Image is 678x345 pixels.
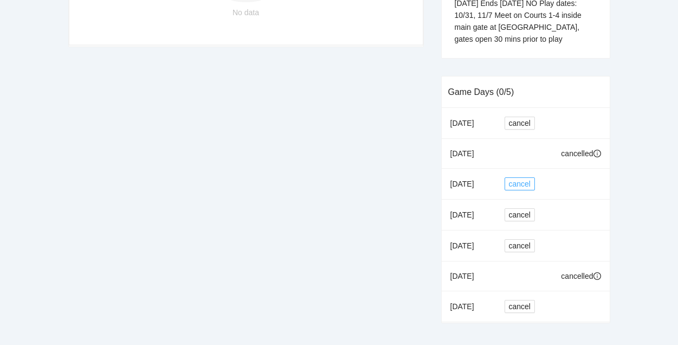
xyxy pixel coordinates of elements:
span: cancel [509,240,531,252]
button: cancel [505,177,535,190]
button: cancel [505,117,535,130]
td: [DATE] [442,200,496,231]
td: [DATE] [442,108,496,139]
div: No data [78,7,414,18]
td: [DATE] [442,261,496,291]
span: info-circle [593,272,601,280]
button: cancel [505,239,535,252]
span: info-circle [593,150,601,157]
button: cancel [505,300,535,313]
td: [DATE] [442,139,496,169]
span: cancel [509,117,531,129]
td: [DATE] [442,231,496,261]
span: cancel [509,209,531,221]
span: cancelled [561,149,593,158]
button: cancel [505,208,535,221]
span: cancel [509,178,531,190]
span: cancel [509,301,531,312]
td: [DATE] [442,169,496,200]
td: [DATE] [442,291,496,322]
div: Game Days (0/5) [448,76,603,107]
span: cancelled [561,272,593,280]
